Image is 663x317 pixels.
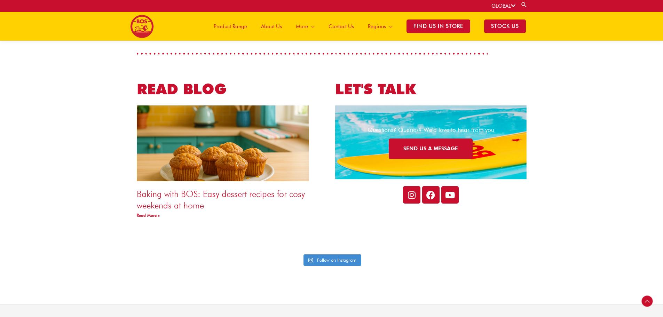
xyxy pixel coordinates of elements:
[347,126,514,134] div: Questions? Queries? We'd love to hear from you
[308,257,313,263] svg: Instagram
[407,19,470,33] span: Find Us in Store
[389,138,473,159] a: SEND US A MESSAGE
[202,12,533,41] nav: Site Navigation
[137,213,160,218] a: Read more about Baking with BOS: Easy dessert recipes for cosy weekends at home
[296,16,308,37] span: More
[261,16,282,37] span: About Us
[335,80,527,99] h2: LET'S TALK
[289,12,322,41] a: More
[130,15,154,38] img: BOS logo finals-200px
[491,3,515,9] a: GLOBAL
[207,12,254,41] a: Product Range
[137,80,328,99] h2: READ BLOG
[322,12,361,41] a: Contact Us
[521,1,528,8] a: Search button
[137,189,305,211] a: Baking with BOS: Easy dessert recipes for cosy weekends at home
[303,254,361,266] a: Instagram Follow on Instagram
[368,16,386,37] span: Regions
[214,16,247,37] span: Product Range
[329,16,354,37] span: Contact Us
[361,12,400,41] a: Regions
[254,12,289,41] a: About Us
[484,19,526,33] span: STOCK US
[477,12,533,41] a: STOCK US
[400,12,477,41] a: Find Us in Store
[317,257,356,263] span: Follow on Instagram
